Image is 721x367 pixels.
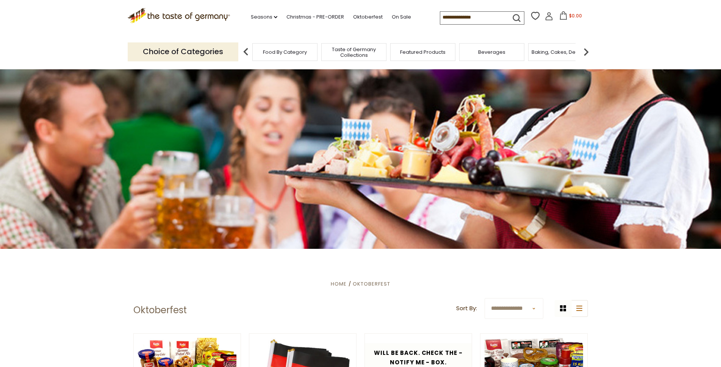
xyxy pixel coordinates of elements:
a: Oktoberfest [353,280,390,287]
img: previous arrow [238,44,253,59]
a: Home [331,280,347,287]
a: Oktoberfest [353,13,383,21]
a: Seasons [251,13,277,21]
button: $0.00 [555,11,587,23]
a: Featured Products [400,49,446,55]
a: Food By Category [263,49,307,55]
a: On Sale [392,13,411,21]
label: Sort By: [456,304,477,313]
a: Beverages [478,49,505,55]
p: Choice of Categories [128,42,238,61]
h1: Oktoberfest [133,305,187,316]
a: Christmas - PRE-ORDER [286,13,344,21]
span: $0.00 [569,12,582,19]
a: Baking, Cakes, Desserts [532,49,590,55]
a: Taste of Germany Collections [324,47,384,58]
img: next arrow [579,44,594,59]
